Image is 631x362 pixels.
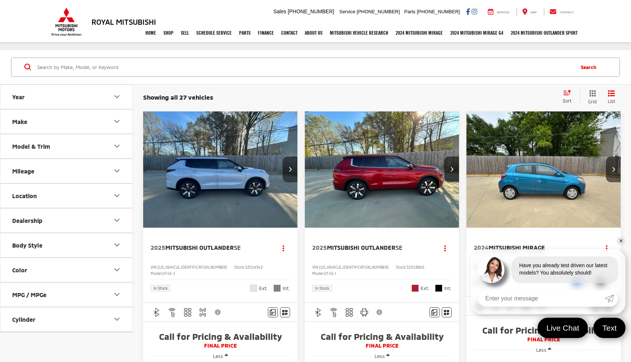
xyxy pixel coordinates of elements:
[312,331,452,342] span: Call for Pricing & Availability
[512,256,618,283] div: Have you already test driven our latest models? You absolutely should!
[593,318,625,338] a: Text
[301,24,326,42] a: About Us
[606,156,621,182] button: Next image
[605,290,618,307] a: Submit
[273,8,286,14] span: Sales
[474,244,489,251] span: 2024
[142,24,160,42] a: Home
[268,307,278,317] button: Comments
[478,256,504,283] img: Agent profile photo
[0,159,133,183] button: MileageMileage
[563,98,572,103] span: Sort
[507,24,581,42] a: 2024 Mitsubishi Outlander SPORT
[0,134,133,158] button: Model & TrimModel & Trim
[439,241,452,254] button: Actions
[288,8,334,14] span: [PHONE_NUMBER]
[0,110,133,134] button: MakeMake
[0,307,133,331] button: CylinderCylinder
[442,307,452,317] button: Window Sticker
[113,315,121,324] div: Cylinder
[158,265,227,269] span: [US_VEHICLE_IDENTIFICATION_NUMBER]
[474,336,613,343] span: FINAL PRICE
[151,244,165,251] span: 2025
[162,271,175,276] span: OT45-J
[573,58,607,76] button: Search
[113,92,121,101] div: Year
[312,265,319,269] span: VIN:
[168,308,177,317] img: Remote Start
[489,244,545,251] span: Mitsubishi Mirage
[234,265,245,269] span: Stock:
[113,117,121,126] div: Make
[143,93,213,101] span: Showing all 27 vehicles
[304,111,460,228] img: 2025 Mitsubishi Outlander SE
[0,258,133,282] button: ColorColor
[245,265,263,269] span: SZ019342
[478,290,605,307] input: Enter your message
[151,342,290,349] span: FINAL PRICE
[417,9,460,14] span: [PHONE_NUMBER]
[360,308,369,317] img: Android Auto
[12,291,46,298] div: MPG / MPGe
[446,24,507,42] a: 2024 Mitsubishi Mirage G4
[12,93,25,100] div: Year
[0,85,133,109] button: YearYear
[234,244,241,251] span: SE
[392,24,446,42] a: 2024 Mitsubishi Mirage
[466,8,470,14] a: Facebook: Click to visit our Facebook page
[466,111,621,228] img: 2024 Mitsubishi Mirage
[312,342,452,349] span: FINAL PRICE
[315,286,329,290] span: In Stock
[602,90,621,105] button: List View
[193,24,235,42] a: Schedule Service
[312,244,327,251] span: 2025
[50,7,83,36] img: Mitsubishi
[314,308,323,317] img: Bluetooth®
[304,111,460,227] a: 2025 Mitsubishi Outlander SE2025 Mitsubishi Outlander SE2025 Mitsubishi Outlander SE2025 Mitsubis...
[599,323,620,333] span: Text
[198,308,207,317] img: 4WD/AWD
[183,308,192,317] img: 3rd Row Seating
[259,285,268,292] span: Ext.
[283,156,297,182] button: Next image
[282,309,287,315] i: Window Sticker
[143,111,298,228] img: 2025 Mitsubishi Outlander SE
[12,217,42,224] div: Dealership
[538,318,588,338] a: Live Chat
[444,285,452,292] span: Int.
[580,90,602,105] button: Grid View
[608,98,615,104] span: List
[396,265,407,269] span: Stock:
[113,166,121,175] div: Mileage
[113,265,121,274] div: Color
[373,304,386,320] button: View Disclaimer
[177,24,193,42] a: Sell
[12,168,34,175] div: Mileage
[531,11,537,14] span: Map
[92,18,156,26] h3: Royal Mitsubishi
[319,265,389,269] span: [US_VEHICLE_IDENTIFICATION_NUMBER]
[283,285,290,292] span: Int.
[327,244,396,251] span: Mitsubishi Outlander
[280,307,290,317] button: Window Sticker
[411,285,419,292] span: Red Diamond
[12,118,27,125] div: Make
[600,241,613,254] button: Actions
[154,286,168,290] span: In Stock
[0,233,133,257] button: Body StyleBody Style
[151,244,270,252] a: 2025Mitsubishi OutlanderSE
[474,244,593,252] a: 2024Mitsubishi Mirage
[324,271,336,276] span: OT45-I
[12,266,27,273] div: Color
[212,304,224,320] button: View Disclaimer
[143,111,298,227] a: 2025 Mitsubishi Outlander SE2025 Mitsubishi Outlander SE2025 Mitsubishi Outlander SE2025 Mitsubis...
[435,285,442,292] span: Black
[560,11,574,14] span: Contact
[0,184,133,208] button: LocationLocation
[151,331,290,342] span: Call for Pricing & Availability
[113,191,121,200] div: Location
[444,309,449,315] i: Window Sticker
[559,90,580,104] button: Select sort value
[430,307,439,317] button: Comments
[277,241,290,254] button: Actions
